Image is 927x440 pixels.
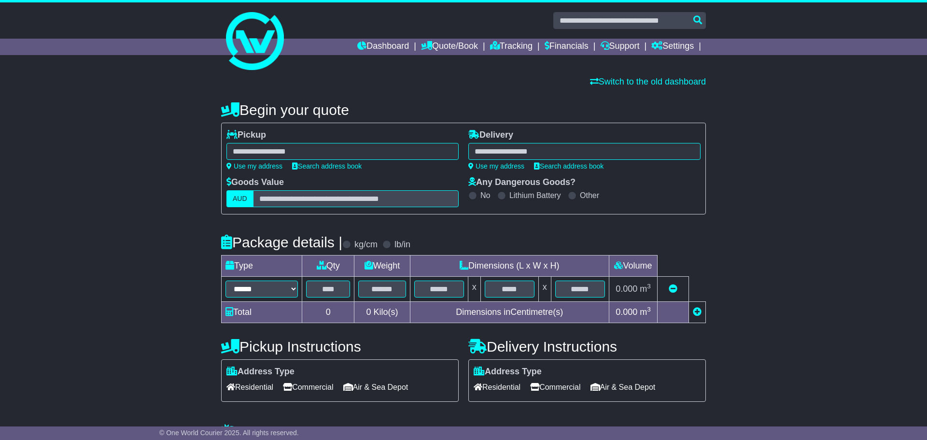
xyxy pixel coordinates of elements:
[468,277,480,302] td: x
[669,284,677,294] a: Remove this item
[474,380,520,395] span: Residential
[159,429,299,437] span: © One World Courier 2025. All rights reserved.
[601,39,640,55] a: Support
[283,380,333,395] span: Commercial
[509,191,561,200] label: Lithium Battery
[410,255,609,277] td: Dimensions (L x W x H)
[222,255,302,277] td: Type
[226,190,253,207] label: AUD
[468,339,706,355] h4: Delivery Instructions
[647,306,651,313] sup: 3
[640,284,651,294] span: m
[354,240,378,250] label: kg/cm
[693,307,702,317] a: Add new item
[302,255,354,277] td: Qty
[366,307,371,317] span: 0
[538,277,551,302] td: x
[534,162,604,170] a: Search address book
[226,367,295,377] label: Address Type
[651,39,694,55] a: Settings
[221,339,459,355] h4: Pickup Instructions
[474,367,542,377] label: Address Type
[468,130,513,141] label: Delivery
[343,380,408,395] span: Air & Sea Depot
[530,380,580,395] span: Commercial
[647,283,651,290] sup: 3
[221,234,342,250] h4: Package details |
[580,191,599,200] label: Other
[226,130,266,141] label: Pickup
[226,162,282,170] a: Use my address
[590,380,656,395] span: Air & Sea Depot
[221,102,706,118] h4: Begin your quote
[468,162,524,170] a: Use my address
[222,302,302,323] td: Total
[545,39,589,55] a: Financials
[590,77,706,86] a: Switch to the old dashboard
[410,302,609,323] td: Dimensions in Centimetre(s)
[354,302,410,323] td: Kilo(s)
[357,39,409,55] a: Dashboard
[302,302,354,323] td: 0
[421,39,478,55] a: Quote/Book
[354,255,410,277] td: Weight
[226,380,273,395] span: Residential
[616,307,637,317] span: 0.000
[609,255,657,277] td: Volume
[292,162,362,170] a: Search address book
[490,39,533,55] a: Tracking
[616,284,637,294] span: 0.000
[468,177,576,188] label: Any Dangerous Goods?
[480,191,490,200] label: No
[394,240,410,250] label: lb/in
[221,424,706,440] h4: Warranty & Insurance
[640,307,651,317] span: m
[226,177,284,188] label: Goods Value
